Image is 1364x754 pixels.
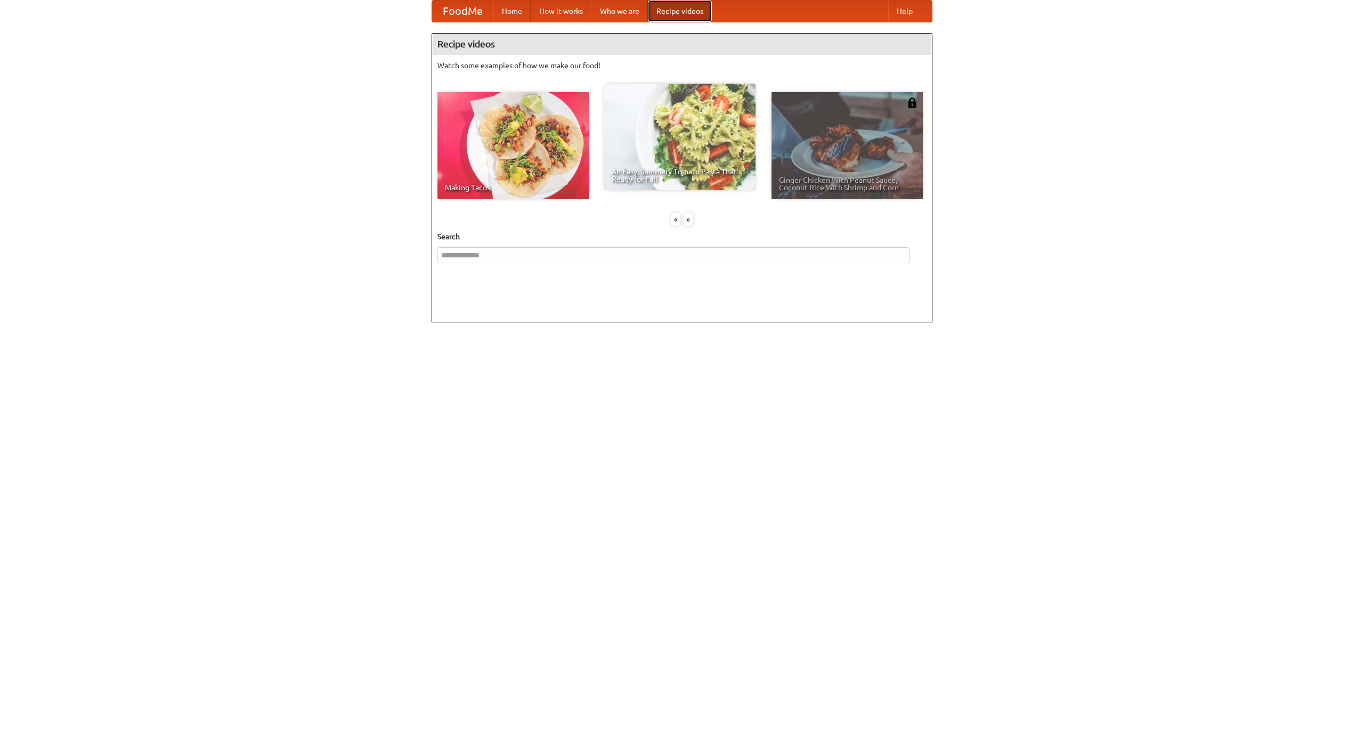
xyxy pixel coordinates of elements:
span: An Easy, Summery Tomato Pasta That's Ready for Fall [612,168,748,183]
a: An Easy, Summery Tomato Pasta That's Ready for Fall [604,84,756,190]
img: 483408.png [907,98,918,108]
a: How it works [531,1,591,22]
div: » [684,213,693,226]
a: Help [888,1,921,22]
a: Home [493,1,531,22]
div: « [671,213,680,226]
h4: Recipe videos [432,34,932,55]
h5: Search [437,231,927,242]
a: Who we are [591,1,648,22]
span: Making Tacos [445,184,581,191]
p: Watch some examples of how we make our food! [437,60,927,71]
a: Recipe videos [648,1,712,22]
a: Making Tacos [437,92,589,199]
a: FoodMe [432,1,493,22]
